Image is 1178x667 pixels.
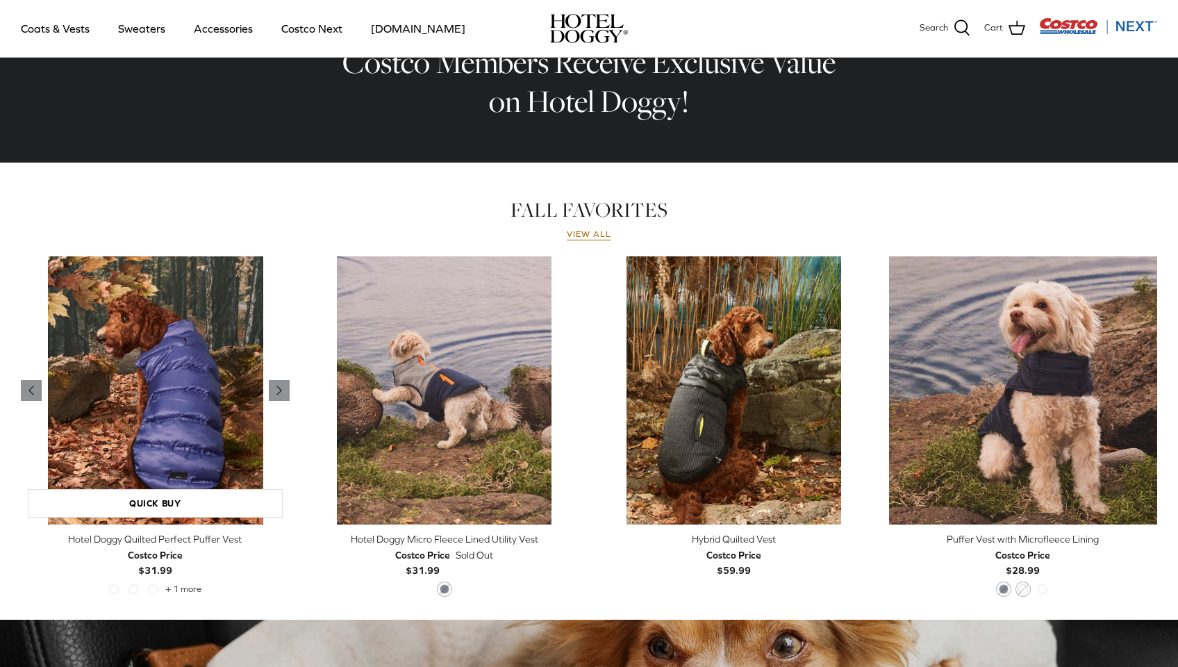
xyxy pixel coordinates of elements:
[358,5,478,52] a: [DOMAIN_NAME]
[984,21,1003,35] span: Cart
[8,5,102,52] a: Coats & Vests
[332,43,846,122] h2: Costco Members Receive Exclusive Value on Hotel Doggy!
[599,532,868,547] div: Hybrid Quilted Vest
[165,584,201,594] span: + 1 more
[21,256,290,525] a: Hotel Doggy Quilted Perfect Puffer Vest
[21,532,290,578] a: Hotel Doggy Quilted Perfect Puffer Vest Costco Price$31.99
[21,380,42,401] a: Previous
[1039,17,1157,35] img: Costco Next
[889,532,1158,547] div: Puffer Vest with Microfleece Lining
[920,19,970,38] a: Search
[550,14,628,43] img: hoteldoggycom
[984,19,1025,38] a: Cart
[128,547,183,576] b: $31.99
[21,532,290,547] div: Hotel Doggy Quilted Perfect Puffer Vest
[128,547,183,563] div: Costco Price
[706,547,761,563] div: Costco Price
[106,5,178,52] a: Sweaters
[567,229,611,240] a: View all
[995,547,1050,563] div: Costco Price
[456,547,493,563] span: Sold Out
[599,256,868,525] a: Hybrid Quilted Vest
[995,547,1050,576] b: $28.99
[550,14,628,43] a: hoteldoggy.com hoteldoggycom
[395,547,450,563] div: Costco Price
[920,21,948,35] span: Search
[706,547,761,576] b: $59.99
[511,196,667,224] a: FALL FAVORITES
[1039,26,1157,37] a: Visit Costco Next
[310,532,579,547] div: Hotel Doggy Micro Fleece Lined Utility Vest
[181,5,265,52] a: Accessories
[28,489,283,518] a: Quick buy
[269,5,355,52] a: Costco Next
[889,256,1158,525] a: Puffer Vest with Microfleece Lining
[599,532,868,578] a: Hybrid Quilted Vest Costco Price$59.99
[310,256,579,525] a: Hotel Doggy Micro Fleece Lined Utility Vest
[395,547,450,576] b: $31.99
[310,532,579,578] a: Hotel Doggy Micro Fleece Lined Utility Vest Costco Price$31.99 Sold Out
[889,532,1158,578] a: Puffer Vest with Microfleece Lining Costco Price$28.99
[269,380,290,401] a: Previous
